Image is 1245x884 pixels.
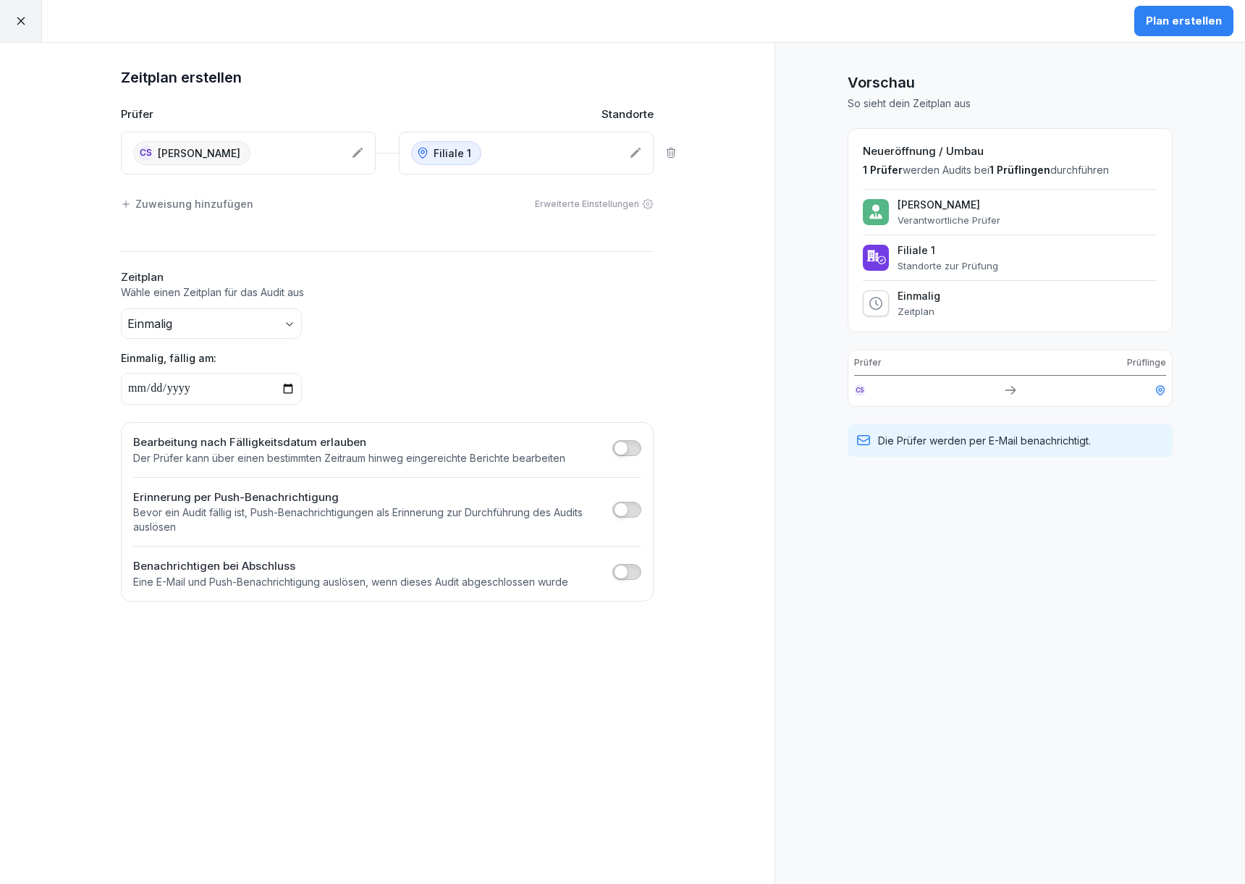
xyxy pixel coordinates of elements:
h2: Zeitplan [121,269,654,286]
h2: Bearbeitung nach Fälligkeitsdatum erlauben [133,434,565,451]
p: Standorte [602,106,654,123]
div: Erweiterte Einstellungen [535,198,654,211]
div: CS [138,146,153,161]
p: So sieht dein Zeitplan aus [848,96,1173,111]
p: Standorte zur Prüfung [898,260,998,271]
h1: Zeitplan erstellen [121,66,654,89]
h2: Benachrichtigen bei Abschluss [133,558,568,575]
p: werden Audits bei durchführen [863,163,1157,177]
div: Plan erstellen [1146,13,1222,29]
p: Filiale 1 [434,146,471,161]
p: Eine E-Mail und Push-Benachrichtigung auslösen, wenn dieses Audit abgeschlossen wurde [133,575,568,589]
h1: Vorschau [848,72,1173,93]
p: Einmalig [898,290,940,303]
p: [PERSON_NAME] [898,198,1000,211]
p: Zeitplan [898,306,940,317]
div: CS [854,384,866,396]
div: Zuweisung hinzufügen [121,196,253,211]
p: Die Prüfer werden per E-Mail benachrichtigt. [878,433,1091,448]
p: Prüflinge [1127,356,1166,369]
p: Einmalig, fällig am: [121,350,654,366]
h2: Erinnerung per Push-Benachrichtigung [133,489,605,506]
button: Plan erstellen [1134,6,1233,36]
span: 1 Prüflingen [989,164,1050,176]
p: Der Prüfer kann über einen bestimmten Zeitraum hinweg eingereichte Berichte bearbeiten [133,451,565,466]
h2: Neueröffnung / Umbau [863,143,1157,160]
p: Prüfer [121,106,153,123]
p: Verantwortliche Prüfer [898,214,1000,226]
p: Wähle einen Zeitplan für das Audit aus [121,285,654,300]
p: [PERSON_NAME] [158,146,240,161]
p: Filiale 1 [898,244,998,257]
p: Prüfer [854,356,882,369]
span: 1 Prüfer [863,164,903,176]
p: Bevor ein Audit fällig ist, Push-Benachrichtigungen als Erinnerung zur Durchführung des Audits au... [133,505,605,534]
